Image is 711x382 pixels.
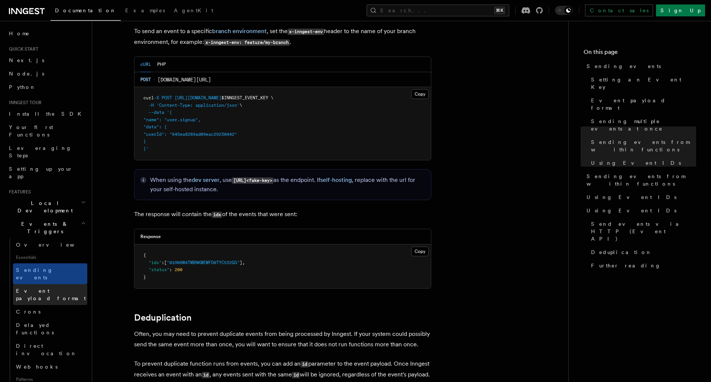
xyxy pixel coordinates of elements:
a: Event payload format [588,94,696,115]
span: 200 [175,267,182,272]
span: "userId": "645ea8289ad09eac29230442" [143,132,237,137]
a: branch environment [212,28,267,35]
p: To prevent duplicate function runs from events, you can add an parameter to the event payload. On... [134,359,431,380]
a: Sign Up [656,4,705,16]
button: Local Development [6,196,87,217]
code: ids [212,212,222,218]
a: Sending events from within functions [584,170,696,190]
a: Deduplication [588,245,696,259]
a: Using Event IDs [584,204,696,217]
span: Your first Functions [9,124,53,138]
a: Using Event IDs [584,190,696,204]
a: self-hosting [320,176,352,183]
span: Next.js [9,57,44,63]
code: id [292,372,300,378]
p: Often, you may need to prevent duplicate events from being processed by Inngest. If your system c... [134,329,431,350]
span: : [162,260,164,265]
span: Setting up your app [9,166,73,179]
span: 'Content-Type: application/json' [156,103,240,108]
span: curl [143,95,154,100]
span: [ [164,260,167,265]
span: Direct invocation [16,343,77,356]
a: Leveraging Steps [6,141,87,162]
span: Documentation [55,7,116,13]
a: Further reading [588,259,696,272]
span: Deduplication [591,248,652,256]
span: } [143,275,146,280]
span: POST [162,95,172,100]
span: --data [149,110,164,115]
span: '{ [167,110,172,115]
a: Your first Functions [6,121,87,141]
a: Examples [121,2,169,20]
span: Home [9,30,30,37]
p: To send an event to a specific , set the header to the name of your branch environment, for examp... [134,26,431,48]
span: Python [9,84,36,90]
code: [URL]<fake-key> [232,177,273,184]
a: Deduplication [134,312,192,323]
a: Home [6,27,87,40]
h4: On this page [584,48,696,60]
button: PHP [157,57,166,72]
span: [DOMAIN_NAME][URL] [158,76,211,83]
span: Node.js [9,71,44,77]
span: "ids" [149,260,162,265]
a: Delayed functions [13,318,87,339]
span: }' [143,146,149,151]
span: [URL][DOMAIN_NAME] [175,95,221,100]
code: x-inngest-env: feature/my-branch [204,39,290,46]
span: , [242,260,245,265]
button: Search...⌘K [367,4,509,16]
span: Webhooks [16,364,58,370]
p: The response will contain the of the events that were sent: [134,209,431,220]
span: Examples [125,7,165,13]
span: Sending events [16,267,53,280]
span: Leveraging Steps [9,145,72,158]
span: "name": "user.signup", [143,117,201,122]
span: Using Event IDs [591,159,681,167]
a: Install the SDK [6,107,87,121]
a: Contact sales [585,4,653,16]
span: ] [240,260,242,265]
a: Documentation [51,2,121,21]
a: Webhooks [13,360,87,373]
span: -H [149,103,154,108]
span: -X [154,95,159,100]
a: Event payload format [13,284,87,305]
button: Toggle dark mode [555,6,573,15]
a: Node.js [6,67,87,80]
code: id [301,361,308,367]
span: Essentials [13,251,87,263]
a: Setting an Event Key [588,73,696,94]
span: Sending multiple events at once [591,118,696,132]
span: \ [240,103,242,108]
span: Features [6,189,31,195]
span: Event payload format [16,288,86,301]
span: Setting an Event Key [591,76,696,91]
a: AgentKit [169,2,218,20]
span: POST [140,77,151,83]
span: AgentKit [174,7,213,13]
span: Inngest tour [6,100,42,106]
button: Events & Triggers [6,217,87,238]
h3: Response [140,234,161,240]
code: x-inngest-env [288,29,324,35]
a: Crons [13,305,87,318]
span: Delayed functions [16,322,54,336]
a: Sending multiple events at once [588,115,696,135]
span: Sending events from within functions [591,138,696,153]
a: Direct invocation [13,339,87,360]
span: Install the SDK [9,111,86,117]
span: Using Event IDs [587,207,676,214]
span: Local Development [6,199,81,214]
span: Events & Triggers [6,220,81,235]
span: Further reading [591,262,661,269]
p: When using the , use as the endpoint. If , replace with the url for your self-hosted instance. [150,176,425,194]
a: Overview [13,238,87,251]
button: Copy [411,89,429,99]
code: id [202,372,210,378]
kbd: ⌘K [494,7,505,14]
a: Next.js [6,54,87,67]
span: Crons [16,309,40,315]
a: Python [6,80,87,94]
